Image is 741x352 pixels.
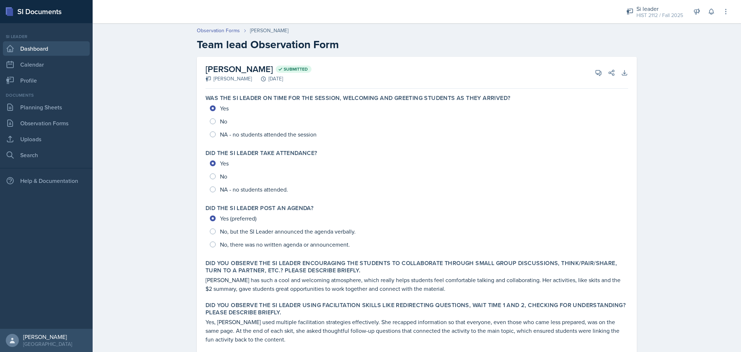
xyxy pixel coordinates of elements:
[23,333,72,340] div: [PERSON_NAME]
[3,33,90,40] div: Si leader
[206,260,628,274] label: Did you observe the SI Leader encouraging the students to collaborate through small group discuss...
[206,63,312,76] h2: [PERSON_NAME]
[23,340,72,348] div: [GEOGRAPHIC_DATA]
[197,27,240,34] a: Observation Forms
[3,100,90,114] a: Planning Sheets
[636,12,683,19] div: HIST 2112 / Fall 2025
[206,95,510,102] label: Was the SI Leader on time for the session, welcoming and greeting students as they arrived?
[197,38,637,51] h2: Team lead Observation Form
[250,27,288,34] div: [PERSON_NAME]
[252,75,283,83] div: [DATE]
[284,66,308,72] span: Submitted
[206,276,628,293] p: [PERSON_NAME] has such a cool and welcoming atmosphere, which really helps students feel comforta...
[3,41,90,56] a: Dashboard
[3,148,90,162] a: Search
[206,302,628,316] label: Did you observe the SI Leader using facilitation skills like redirecting questions, wait time 1 a...
[3,132,90,146] a: Uploads
[206,150,317,157] label: Did the SI Leader take attendance?
[636,4,683,13] div: Si leader
[3,116,90,130] a: Observation Forms
[3,173,90,188] div: Help & Documentation
[206,318,628,344] p: Yes, [PERSON_NAME] used multiple facilitation strategies effectively. She recapped information so...
[3,92,90,99] div: Documents
[206,205,313,212] label: Did the SI Leader post an agenda?
[206,75,252,83] div: [PERSON_NAME]
[3,73,90,88] a: Profile
[3,57,90,72] a: Calendar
